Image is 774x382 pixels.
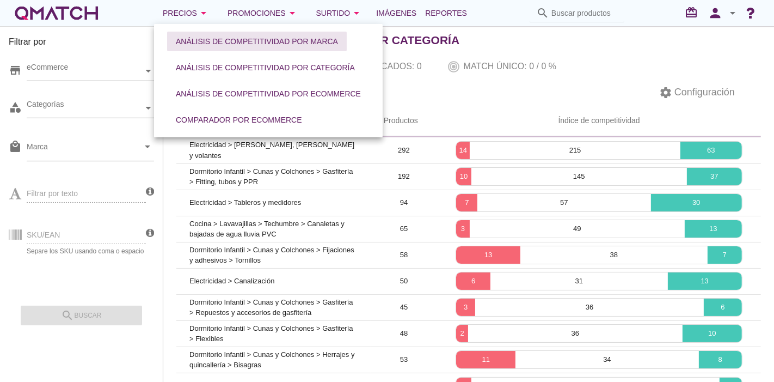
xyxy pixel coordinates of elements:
[189,141,354,160] span: Electricidad > [PERSON_NAME], [PERSON_NAME] y volantes
[668,276,742,287] p: 13
[189,350,354,369] span: Dormitorio Infantil > Cunas y Colchones > Herrajes y quincallería > Bisagras
[490,276,667,287] p: 31
[316,7,364,20] div: Surtido
[167,84,370,104] button: Análisis de competitividad por eCommerce
[189,324,353,343] span: Dormitorio Infantil > Cunas y Colchones > Gasfitería > Flexibles
[163,107,315,133] a: Comparador por eCommerce
[189,167,353,186] span: Dormitorio Infantil > Cunas y Colchones > Gasfitería > Fitting, tubos y PPR
[163,7,210,20] div: Precios
[456,354,515,365] p: 11
[286,7,299,20] i: arrow_drop_down
[9,101,22,114] i: category
[425,7,467,20] span: Reportes
[372,2,421,24] a: Imágenes
[683,328,742,339] p: 10
[308,2,372,24] button: Surtido
[704,302,742,313] p: 6
[163,81,374,107] a: Análisis de competitividad por eCommerce
[456,276,490,287] p: 6
[520,250,708,260] p: 38
[189,220,345,239] span: Cocina > Lavavajillas > Techumbre > Canaletas y bajadas de agua lluvia PVC
[680,145,742,156] p: 63
[167,32,347,51] button: Análisis de competitividad por marca
[456,223,469,234] p: 3
[189,298,353,317] span: Dormitorio Infantil > Cunas y Colchones > Gasfitería > Repuestos y accesorios de gasfitería
[456,171,471,182] p: 10
[687,171,742,182] p: 37
[672,85,735,100] span: Configuración
[9,140,22,153] i: local_mall
[475,302,704,313] p: 36
[376,7,416,20] span: Imágenes
[726,7,739,20] i: arrow_drop_down
[228,7,299,20] div: Promociones
[471,171,687,182] p: 145
[468,328,683,339] p: 36
[704,5,726,21] i: person
[421,2,471,24] a: Reportes
[708,250,742,260] p: 7
[371,268,438,294] td: 50
[515,354,699,365] p: 34
[685,6,702,19] i: redeem
[371,320,438,347] td: 48
[371,137,438,163] td: 292
[650,83,744,102] button: Configuración
[536,7,549,20] i: search
[371,190,438,216] td: 94
[371,163,438,190] td: 192
[659,86,672,99] i: settings
[456,197,477,208] p: 7
[371,294,438,320] td: 45
[371,106,438,136] th: Productos: Not sorted.
[13,2,100,24] a: white-qmatch-logo
[9,64,22,77] i: store
[189,198,301,207] span: Electricidad > Tableros y medidores
[456,145,470,156] p: 14
[9,35,154,53] h3: Filtrar por
[189,246,354,265] span: Dormitorio Infantil > Cunas y Colchones > Fijaciones y adhesivos > Tornillos
[371,347,438,373] td: 53
[167,110,311,130] button: Comparador por eCommerce
[219,2,308,24] button: Promociones
[470,223,685,234] p: 49
[167,58,364,77] button: Análisis de competitividad por categoría
[163,28,351,54] a: Análisis de competitividad por marca
[197,7,210,20] i: arrow_drop_down
[176,114,302,126] div: Comparador por eCommerce
[477,197,650,208] p: 57
[176,88,361,100] div: Análisis de competitividad por eCommerce
[551,4,618,22] input: Buscar productos
[163,54,368,81] a: Análisis de competitividad por categoría
[470,145,680,156] p: 215
[176,36,338,47] div: Análisis de competitividad por marca
[456,250,520,260] p: 13
[350,7,363,20] i: arrow_drop_down
[371,216,438,242] td: 65
[456,302,475,313] p: 3
[154,2,219,24] button: Precios
[685,223,742,234] p: 13
[437,106,761,136] th: Índice de competitividad: Not sorted.
[371,242,438,268] td: 58
[189,277,274,285] span: Electricidad > Canalización
[456,328,468,339] p: 2
[176,62,355,74] div: Análisis de competitividad por categoría
[651,197,742,208] p: 30
[141,140,154,153] i: arrow_drop_down
[699,354,742,365] p: 8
